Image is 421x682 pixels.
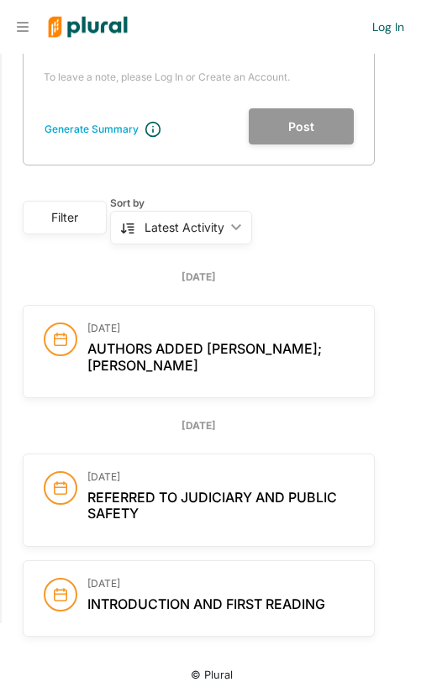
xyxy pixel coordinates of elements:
[87,489,337,522] span: Referred to Judiciary and Public Safety
[45,122,139,137] div: Generate Summary
[39,121,144,138] button: Generate Summary
[23,418,375,433] div: [DATE]
[87,595,325,612] span: Introduction and first reading
[191,669,233,681] small: © Plural
[35,1,140,54] img: Logo for Plural
[34,208,96,226] div: Filter
[87,340,322,373] span: Authors added [PERSON_NAME]; [PERSON_NAME]
[110,197,158,209] span: Sort by
[87,578,354,590] h3: [DATE]
[87,471,354,483] h3: [DATE]
[372,19,404,34] a: Log In
[87,323,354,334] h3: [DATE]
[23,270,375,285] div: [DATE]
[249,108,354,144] button: Post
[145,218,224,236] div: Latest Activity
